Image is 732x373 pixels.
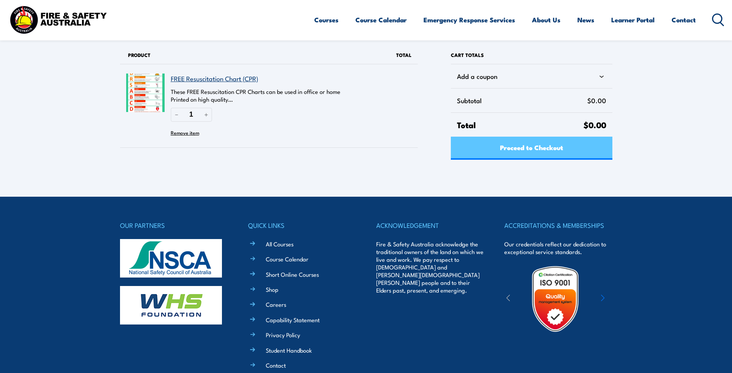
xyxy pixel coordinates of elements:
[424,10,515,30] a: Emergency Response Services
[451,137,612,160] a: Proceed to Checkout
[171,74,258,83] a: FREE Resuscitation Chart (CPR)
[266,316,320,324] a: Capability Statement
[171,88,373,103] p: These FREE Resuscitation CPR Charts can be used in office or home Printed on high quality…
[248,220,356,231] h4: QUICK LINKS
[266,361,286,369] a: Contact
[266,255,308,263] a: Course Calendar
[120,286,222,324] img: whs-logo-footer
[120,220,228,231] h4: OUR PARTNERS
[266,300,286,308] a: Careers
[577,10,594,30] a: News
[504,240,612,256] p: Our credentials reflect our dedication to exceptional service standards.
[457,95,587,106] span: Subtotal
[376,240,484,294] p: Fire & Safety Australia acknowledge the traditional owners of the land on which we live and work....
[355,10,407,30] a: Course Calendar
[672,10,696,30] a: Contact
[182,108,200,121] input: Quantity of FREE Resuscitation Chart (CPR) in your cart.
[589,286,656,312] img: ewpa-logo
[200,108,212,121] button: Increase quantity of FREE Resuscitation Chart (CPR)
[376,220,484,231] h4: ACKNOWLEDGEMENT
[120,239,222,278] img: nsca-logo-footer
[451,46,612,64] h2: Cart totals
[128,51,150,59] span: Product
[266,285,278,293] a: Shop
[584,118,606,131] span: $0.00
[522,265,589,333] img: Untitled design (19)
[126,74,165,112] img: FREE Resuscitation Chart - What are the 7 steps to CPR?
[396,51,412,59] span: Total
[314,10,338,30] a: Courses
[266,346,312,354] a: Student Handbook
[266,240,293,248] a: All Courses
[611,10,655,30] a: Learner Portal
[266,331,300,339] a: Privacy Policy
[171,108,182,121] button: Reduce quantity of FREE Resuscitation Chart (CPR)
[504,220,612,231] h4: ACCREDITATIONS & MEMBERSHIPS
[266,270,319,278] a: Short Online Courses
[171,127,199,138] button: Remove FREE Resuscitation Chart (CPR) from cart
[500,137,563,157] span: Proceed to Checkout
[457,119,583,130] span: Total
[457,70,606,82] div: Add a coupon
[532,10,560,30] a: About Us
[587,95,606,106] span: $0.00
